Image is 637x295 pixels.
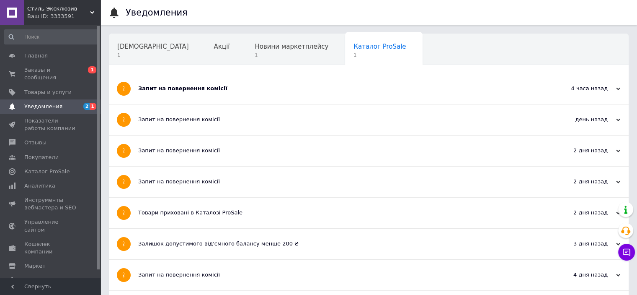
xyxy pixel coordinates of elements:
[83,103,90,110] span: 2
[88,66,96,73] span: 1
[536,271,620,279] div: 4 дня назад
[255,52,328,58] span: 1
[24,277,55,284] span: Настройки
[24,240,77,256] span: Кошелек компании
[24,66,77,81] span: Заказы и сообщения
[24,262,46,270] span: Маркет
[27,5,90,13] span: Стиль Эксклюзив
[24,52,48,60] span: Главная
[24,168,70,175] span: Каталог ProSale
[24,117,77,132] span: Показатели работы компании
[255,43,328,50] span: Новини маркетплейсу
[618,244,635,261] button: Чат с покупателем
[138,240,536,248] div: Залишок допустимого від'ємного балансу менше 200 ₴
[24,139,46,146] span: Отзывы
[27,13,101,20] div: Ваш ID: 3333591
[117,43,189,50] span: [DEMOGRAPHIC_DATA]
[4,29,99,44] input: Поиск
[353,43,406,50] span: Каталог ProSale
[90,103,96,110] span: 1
[536,147,620,154] div: 2 дня назад
[138,116,536,123] div: Запит на повернення комісії
[126,8,188,18] h1: Уведомления
[138,147,536,154] div: Запит на повернення комісії
[24,196,77,211] span: Инструменты вебмастера и SEO
[536,178,620,185] div: 2 дня назад
[24,89,72,96] span: Товары и услуги
[24,154,59,161] span: Покупатели
[24,218,77,233] span: Управление сайтом
[138,209,536,217] div: Товари приховані в Каталозі ProSale
[24,182,55,190] span: Аналитика
[353,52,406,58] span: 1
[138,178,536,185] div: Запит на повернення комісії
[536,240,620,248] div: 3 дня назад
[536,209,620,217] div: 2 дня назад
[117,52,189,58] span: 1
[536,116,620,123] div: день назад
[138,271,536,279] div: Запит на повернення комісії
[536,85,620,92] div: 4 часа назад
[138,85,536,92] div: Запит на повернення комісії
[214,43,230,50] span: Акції
[24,103,62,110] span: Уведомления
